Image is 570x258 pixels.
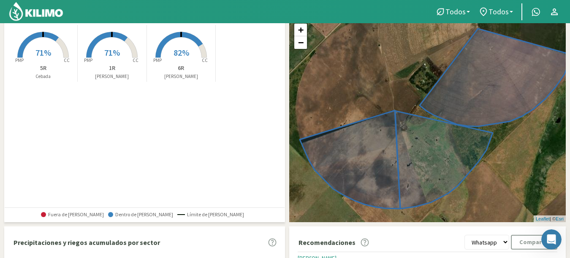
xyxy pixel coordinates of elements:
[35,47,51,58] span: 71%
[489,7,509,16] span: Todos
[541,229,562,250] iframe: Intercom live chat
[153,57,161,63] tspan: PMP
[534,215,566,223] div: | ©
[104,47,120,58] span: 71%
[202,57,208,63] tspan: CC
[174,47,189,58] span: 82%
[147,73,215,80] p: [PERSON_NAME]
[299,237,356,247] p: Recomendaciones
[294,36,307,49] a: Zoom out
[445,7,466,16] span: Todos
[41,212,104,218] span: Fuera de [PERSON_NAME]
[84,57,92,63] tspan: PMP
[78,73,146,80] p: [PERSON_NAME]
[294,24,307,36] a: Zoom in
[64,57,70,63] tspan: CC
[78,64,146,73] p: 1R
[147,64,215,73] p: 6R
[133,57,139,63] tspan: CC
[108,212,173,218] span: Dentro de [PERSON_NAME]
[15,57,24,63] tspan: PMP
[14,237,160,247] p: Precipitaciones y riegos acumulados por sector
[9,73,77,80] p: Cebada
[177,212,244,218] span: Límite de [PERSON_NAME]
[8,1,64,21] img: Kilimo
[536,216,550,221] a: Leaflet
[9,64,77,73] p: 5R
[556,216,564,221] a: Esri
